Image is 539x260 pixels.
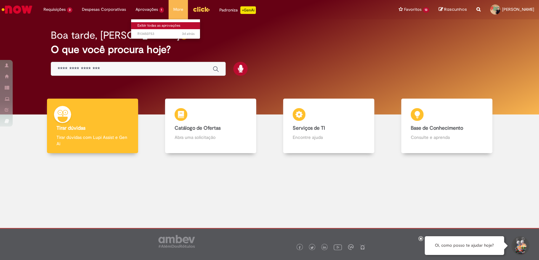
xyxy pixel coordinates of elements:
span: Rascunhos [444,6,467,12]
div: Padroniza [219,6,256,14]
b: Catálogo de Ofertas [175,125,221,131]
div: Oi, como posso te ajudar hoje? [425,236,504,255]
span: Despesas Corporativas [82,6,126,13]
img: click_logo_yellow_360x200.png [193,4,210,14]
img: logo_footer_ambev_rotulo_gray.png [158,235,195,248]
span: 3d atrás [182,31,195,36]
p: Tirar dúvidas com Lupi Assist e Gen Ai [57,134,129,147]
h2: O que você procura hoje? [51,44,488,55]
h2: Boa tarde, [PERSON_NAME] [51,30,179,41]
img: ServiceNow [1,3,33,16]
time: 27/08/2025 08:35:31 [182,31,195,36]
ul: Aprovações [131,19,201,39]
a: Catálogo de Ofertas Abra uma solicitação [151,99,269,153]
span: Favoritos [404,6,422,13]
span: 3 [67,7,72,13]
b: Base de Conhecimento [411,125,463,131]
img: logo_footer_workplace.png [348,244,354,250]
a: Aberto R13450753 : [131,30,201,37]
span: 13 [423,7,429,13]
b: Tirar dúvidas [57,125,85,131]
a: Serviços de TI Encontre ajuda [269,99,388,153]
span: [PERSON_NAME] [502,7,534,12]
button: Iniciar Conversa de Suporte [510,236,529,255]
a: Exibir todas as aprovações [131,22,201,29]
span: Requisições [43,6,66,13]
img: logo_footer_youtube.png [334,243,342,251]
img: logo_footer_twitter.png [310,246,314,249]
span: R13450753 [137,31,195,36]
p: Consulte e aprenda [411,134,483,140]
a: Tirar dúvidas Tirar dúvidas com Lupi Assist e Gen Ai [33,99,151,153]
img: logo_footer_facebook.png [298,246,301,249]
a: Rascunhos [439,7,467,13]
p: Encontre ajuda [293,134,365,140]
img: logo_footer_linkedin.png [323,246,326,250]
span: Aprovações [136,6,158,13]
p: +GenAi [240,6,256,14]
p: Abra uma solicitação [175,134,247,140]
a: Base de Conhecimento Consulte e aprenda [388,99,506,153]
span: 1 [159,7,164,13]
img: logo_footer_naosei.png [360,244,365,250]
b: Serviços de TI [293,125,325,131]
span: More [173,6,183,13]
